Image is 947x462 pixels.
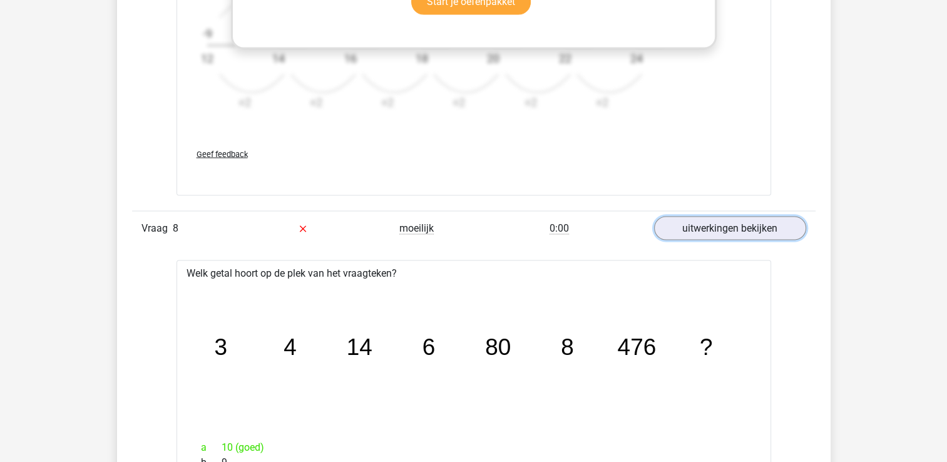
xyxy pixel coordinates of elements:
[415,52,427,65] text: 18
[630,52,642,65] text: 24
[141,221,173,236] span: Vraag
[238,96,251,109] text: +2
[399,222,434,235] span: moeilijk
[201,440,222,455] span: a
[344,52,356,65] text: 16
[201,52,213,65] text: 12
[596,96,608,109] text: +2
[381,96,394,109] text: +2
[485,335,511,361] tspan: 80
[561,335,574,361] tspan: 8
[525,96,537,109] text: +2
[192,440,756,455] div: 10 (goed)
[453,96,465,109] text: +2
[346,335,372,361] tspan: 14
[550,222,569,235] span: 0:00
[173,222,178,234] span: 8
[310,96,322,109] text: +2
[699,335,712,361] tspan: ?
[202,27,212,40] text: -9
[617,335,656,361] tspan: 476
[558,52,571,65] text: 22
[284,335,297,361] tspan: 4
[214,335,227,361] tspan: 3
[272,52,285,65] text: 14
[487,52,499,65] text: 20
[197,150,248,159] span: Geef feedback
[654,217,806,240] a: uitwerkingen bekijken
[422,335,435,361] tspan: 6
